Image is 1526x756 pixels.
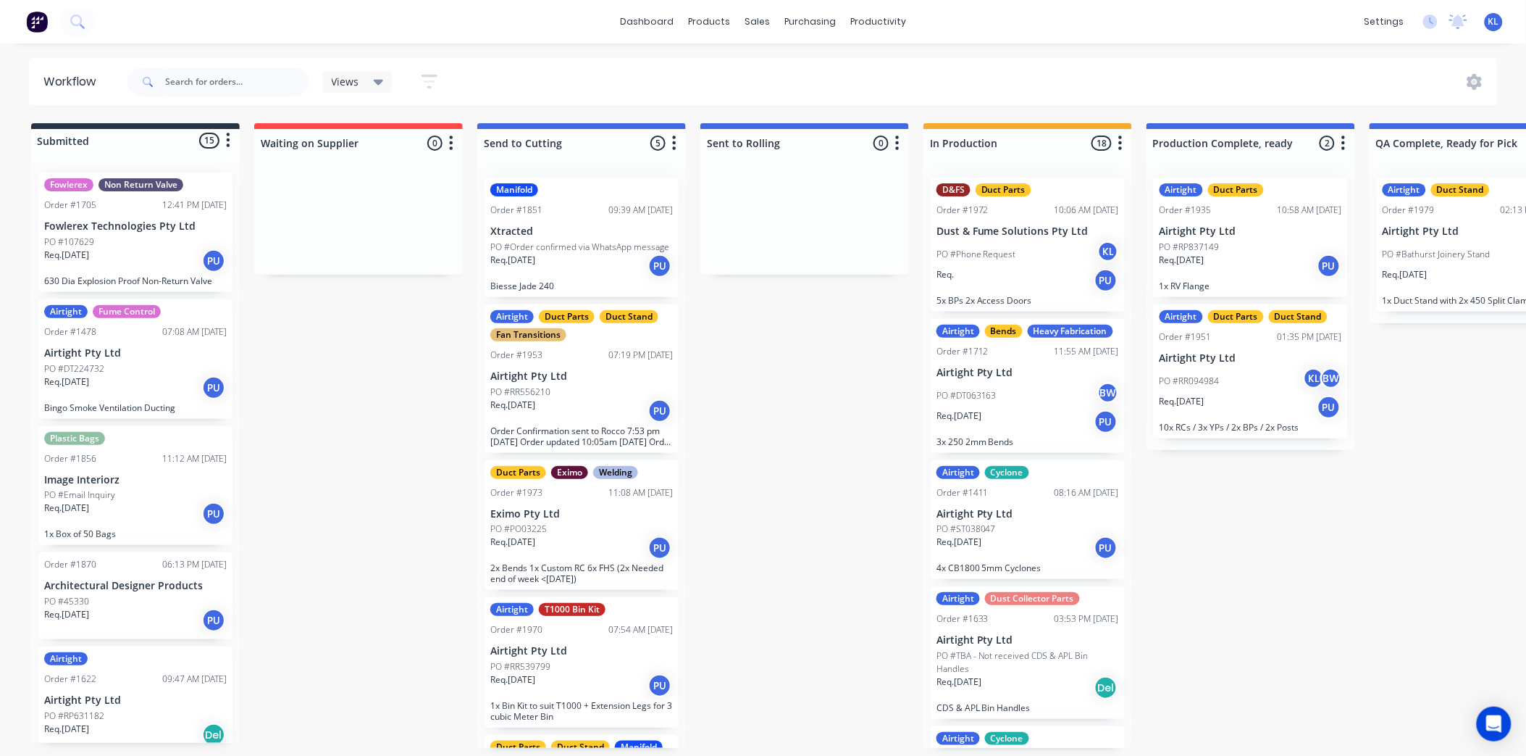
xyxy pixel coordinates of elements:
div: Order #1411 [936,486,989,499]
div: Manifold [615,741,663,754]
p: PO #Bathurst Joinery Stand [1383,248,1491,261]
p: Req. [DATE] [1383,268,1428,281]
div: AirtightT1000 Bin KitOrder #197007:54 AM [DATE]Airtight Pty LtdPO #RR539799Req.[DATE]PU1x Bin Kit... [485,597,679,728]
p: PO #PO03225 [490,523,547,536]
p: PO #RP837149 [1160,241,1220,254]
img: Factory [26,11,48,33]
p: Fowlerex Technologies Pty Ltd [44,220,227,233]
div: Order #1870 [44,558,96,571]
div: 06:13 PM [DATE] [162,558,227,571]
div: AirtightBendsHeavy FabricationOrder #171211:55 AM [DATE]Airtight Pty LtdPO #DT063163BWReq.[DATE]P... [931,319,1125,453]
div: AirtightDuct PartsDuct StandOrder #195101:35 PM [DATE]Airtight Pty LtdPO #RR094984KLBWReq.[DATE]P... [1154,304,1348,439]
div: Order #1935 [1160,204,1212,217]
p: PO #DT063163 [936,389,997,402]
div: Duct Parts [490,466,546,479]
p: 5x BPs 2x Access Doors [936,295,1119,306]
div: 11:08 AM [DATE] [608,486,673,499]
p: 1x RV Flange [1160,281,1342,291]
p: 3x 250 2mm Bends [936,436,1119,447]
div: T1000 Bin Kit [539,603,605,616]
p: Req. [DATE] [1160,395,1204,408]
div: PU [1094,269,1118,292]
a: dashboard [613,11,681,33]
div: BW [1097,382,1119,404]
div: 11:55 AM [DATE] [1055,345,1119,358]
div: Fan Transitions [490,328,566,341]
div: AirtightDuct PartsOrder #193510:58 AM [DATE]Airtight Pty LtdPO #RP837149Req.[DATE]PU1x RV Flange [1154,178,1348,297]
span: KL [1488,15,1499,28]
div: 08:16 AM [DATE] [1055,486,1119,499]
div: Duct PartsEximoWeldingOrder #197311:08 AM [DATE]Eximo Pty LtdPO #PO03225Req.[DATE]PU2x Bends 1x C... [485,460,679,591]
div: AirtightCycloneOrder #141108:16 AM [DATE]Airtight Pty LtdPO #ST038047Req.[DATE]PU4x CB1800 5mm Cy... [931,460,1125,580]
p: Req. [DATE] [936,410,981,423]
p: Airtight Pty Ltd [1160,225,1342,238]
p: Req. [DATE] [490,399,535,412]
div: Cyclone [985,466,1029,479]
div: D&FS [936,183,970,196]
p: Req. [DATE] [44,723,89,736]
div: Order #1953 [490,349,542,362]
div: products [681,11,737,33]
p: 4x CB1800 5mm Cyclones [936,562,1119,573]
div: Airtight [936,592,980,605]
p: Req. [DATE] [936,536,981,549]
div: 07:08 AM [DATE] [162,325,227,338]
div: PU [1094,536,1118,560]
p: Airtight Pty Ltd [936,508,1119,520]
p: PO #107629 [44,236,94,249]
div: Order #1633 [936,612,989,626]
p: Airtight Pty Ltd [44,347,227,360]
div: FowlerexNon Return ValveOrder #170512:41 PM [DATE]Fowlerex Technologies Pty LtdPO #107629Req.[DAT... [38,173,232,292]
div: 07:54 AM [DATE] [608,623,673,636]
div: 10:06 AM [DATE] [1055,204,1119,217]
p: 2x Bends 1x Custom RC 6x FHS (2x Needed end of week <[DATE]) [490,562,673,584]
div: Airtight [1160,310,1203,323]
p: PO #DT224732 [44,362,104,375]
div: 01:35 PM [DATE] [1278,331,1342,344]
div: Open Intercom Messenger [1477,707,1512,742]
div: Heavy Fabrication [1028,325,1113,338]
div: PU [1094,410,1118,433]
div: KL [1303,367,1325,389]
p: 1x Bin Kit to suit T1000 + Extension Legs for 3 cubic Meter Bin [490,700,673,722]
div: 07:19 PM [DATE] [608,349,673,362]
div: PU [202,609,225,632]
div: Airtight [936,325,980,338]
div: Airtight [490,603,534,616]
p: Biesse Jade 240 [490,281,673,291]
div: settings [1357,11,1412,33]
p: Dust & Fume Solutions Pty Ltd [936,225,1119,238]
p: PO #RR539799 [490,660,550,673]
div: Airtight [44,652,88,665]
div: AirtightDuct PartsDuct StandFan TransitionsOrder #195307:19 PM [DATE]Airtight Pty LtdPO #RR556210... [485,304,679,453]
div: Duct Stand [1269,310,1328,323]
p: Req. [DATE] [44,502,89,515]
div: Cyclone [985,732,1029,745]
div: Order #1712 [936,345,989,358]
p: Eximo Pty Ltd [490,508,673,520]
p: 1x Box of 50 Bags [44,528,227,539]
div: sales [737,11,777,33]
div: PU [202,376,225,399]
p: Order Confirmation sent to Rocco 7:53 pm [DATE] Order updated 10:05am [DATE] Order updated 8:04am... [490,425,673,447]
p: Req. [DATE] [490,254,535,267]
div: 09:39 AM [DATE] [608,204,673,217]
p: Req. [DATE] [490,536,535,549]
p: Airtight Pty Ltd [936,634,1119,647]
div: Workflow [43,73,103,91]
p: Req. [DATE] [936,676,981,689]
p: Req. [DATE] [490,673,535,686]
div: Order #1972 [936,204,989,217]
p: PO #Phone Request [936,248,1016,261]
p: 10x RCs / 3x YPs / 2x BPs / 2x Posts [1160,422,1342,433]
div: Welding [593,466,638,479]
div: Plastic BagsOrder #185611:12 AM [DATE]Image InteriorzPO #Email InquiryReq.[DATE]PU1x Box of 50 Bags [38,426,232,546]
div: Airtight [44,305,88,318]
div: AirtightFume ControlOrder #147807:08 AM [DATE]Airtight Pty LtdPO #DT224732Req.[DATE]PUBingo Smoke... [38,299,232,419]
div: PU [202,502,225,526]
p: Req. [DATE] [44,375,89,389]
div: Order #1622 [44,673,96,686]
p: Req. [DATE] [44,608,89,621]
div: PU [202,249,225,273]
p: Image Interiorz [44,474,227,486]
